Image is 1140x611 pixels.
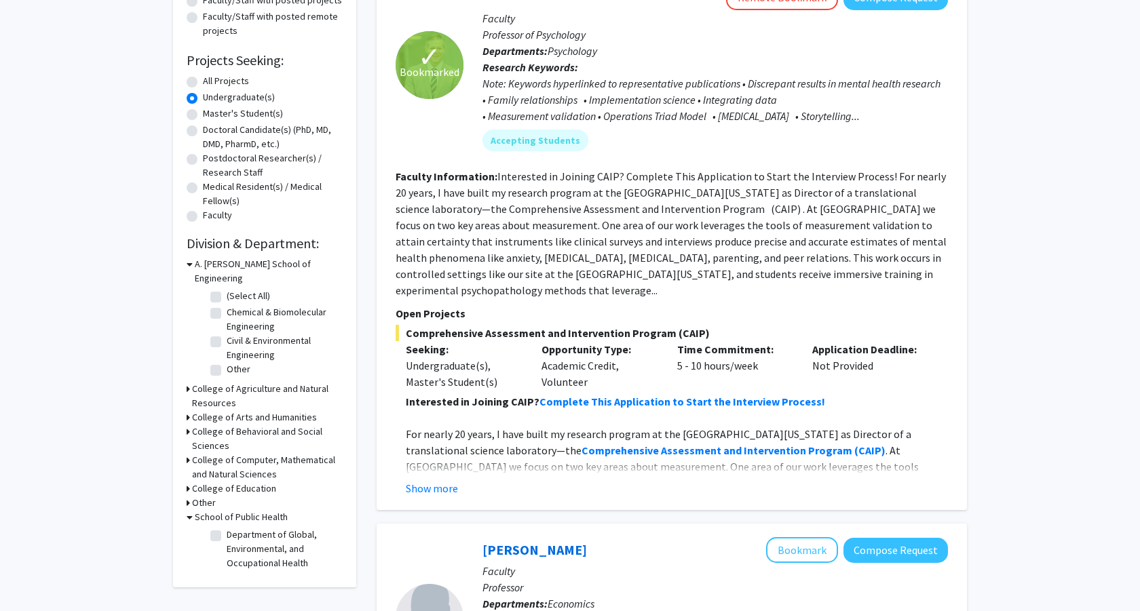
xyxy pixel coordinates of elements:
[10,550,58,601] iframe: Chat
[766,537,838,563] button: Add Peter Murrell to Bookmarks
[539,395,825,408] a: Complete This Application to Start the Interview Process!
[396,170,497,183] b: Faculty Information:
[582,444,852,457] strong: Comprehensive Assessment and Intervention Program
[406,480,458,496] button: Show more
[677,341,793,357] p: Time Commitment:
[192,425,343,453] h3: College of Behavioral and Social Sciences
[548,597,594,610] span: Economics
[203,9,343,38] label: Faculty/Staff with posted remote projects
[531,341,667,390] div: Academic Credit, Volunteer
[203,208,232,222] label: Faculty
[203,180,343,208] label: Medical Resident(s) / Medical Fellow(s)
[396,305,948,321] p: Open Projects
[203,106,283,121] label: Master's Student(s)
[406,395,539,408] strong: Interested in Joining CAIP?
[400,64,459,80] span: Bookmarked
[227,305,339,334] label: Chemical & Biomolecular Engineering
[843,538,948,563] button: Compose Request to Peter Murrell
[482,541,587,558] a: [PERSON_NAME]
[541,341,657,357] p: Opportunity Type:
[406,341,521,357] p: Seeking:
[548,44,597,58] span: Psychology
[418,50,441,64] span: ✓
[227,289,270,303] label: (Select All)
[192,382,343,410] h3: College of Agriculture and Natural Resources
[582,444,886,457] a: Comprehensive Assessment and Intervention Program (CAIP)
[854,444,886,457] strong: (CAIP)
[227,528,339,570] label: Department of Global, Environmental, and Occupational Health
[192,481,276,496] h3: College of Education
[396,170,947,297] fg-read-more: Interested in Joining CAIP? Complete This Application to Start the Interview Process! For nearly ...
[187,52,343,68] h2: Projects Seeking:
[396,325,948,341] span: Comprehensive Assessment and Intervention Program (CAIP)
[406,357,521,390] div: Undergraduate(s), Master's Student(s)
[482,10,948,26] p: Faculty
[802,341,938,390] div: Not Provided
[227,334,339,362] label: Civil & Environmental Engineering
[195,510,288,524] h3: School of Public Health
[482,75,948,124] div: Note: Keywords hyperlinked to representative publications • Discrepant results in mental health r...
[482,579,948,595] p: Professor
[482,597,548,610] b: Departments:
[203,90,275,104] label: Undergraduate(s)
[812,341,928,357] p: Application Deadline:
[192,496,216,510] h3: Other
[192,453,343,481] h3: College of Computer, Mathematical and Natural Sciences
[482,44,548,58] b: Departments:
[482,563,948,579] p: Faculty
[482,60,578,74] b: Research Keywords:
[482,26,948,43] p: Professor of Psychology
[227,362,250,376] label: Other
[195,257,343,285] h3: A. [PERSON_NAME] School of Engineering
[482,130,588,151] mat-chip: Accepting Students
[187,235,343,252] h2: Division & Department:
[667,341,803,390] div: 5 - 10 hours/week
[203,123,343,151] label: Doctoral Candidate(s) (PhD, MD, DMD, PharmD, etc.)
[203,74,249,88] label: All Projects
[192,410,317,425] h3: College of Arts and Humanities
[203,151,343,180] label: Postdoctoral Researcher(s) / Research Staff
